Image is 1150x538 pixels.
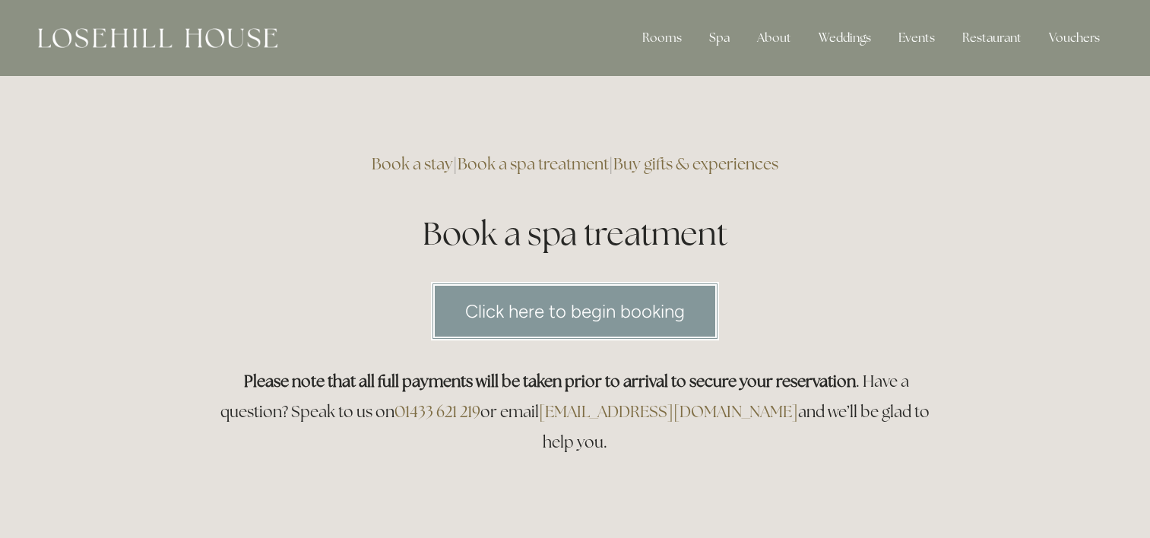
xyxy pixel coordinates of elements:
h3: . Have a question? Speak to us on or email and we’ll be glad to help you. [212,366,939,457]
h3: | | [212,149,939,179]
a: Book a stay [372,153,453,174]
div: About [745,23,803,53]
div: Events [886,23,947,53]
h1: Book a spa treatment [212,211,939,256]
a: Buy gifts & experiences [613,153,778,174]
a: Vouchers [1037,23,1112,53]
div: Spa [697,23,742,53]
div: Rooms [630,23,694,53]
img: Losehill House [38,28,277,48]
a: [EMAIL_ADDRESS][DOMAIN_NAME] [539,401,798,422]
strong: Please note that all full payments will be taken prior to arrival to secure your reservation [244,371,856,391]
a: 01433 621 219 [394,401,480,422]
div: Restaurant [950,23,1034,53]
a: Click here to begin booking [431,282,719,340]
a: Book a spa treatment [458,153,609,174]
div: Weddings [806,23,883,53]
